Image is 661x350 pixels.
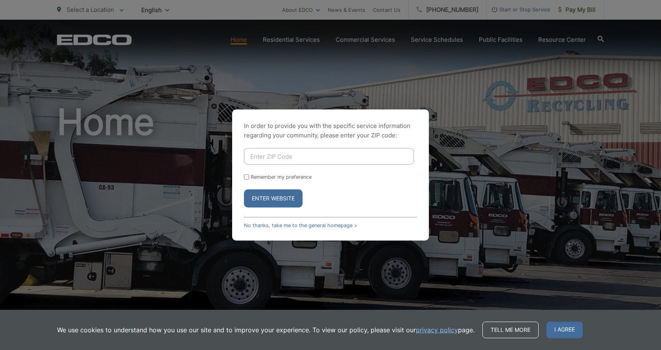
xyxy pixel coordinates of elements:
a: privacy policy [416,325,458,335]
button: Enter Website [244,189,303,207]
p: We use cookies to understand how you use our site and to improve your experience. To view our pol... [57,325,475,335]
p: In order to provide you with the specific service information regarding your community, please en... [244,121,417,140]
a: Tell me more [482,322,539,338]
label: Remember my preference [251,174,312,180]
input: Enter ZIP Code [244,148,414,165]
span: I agree [547,322,583,338]
a: No thanks, take me to the general homepage > [244,222,357,228]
